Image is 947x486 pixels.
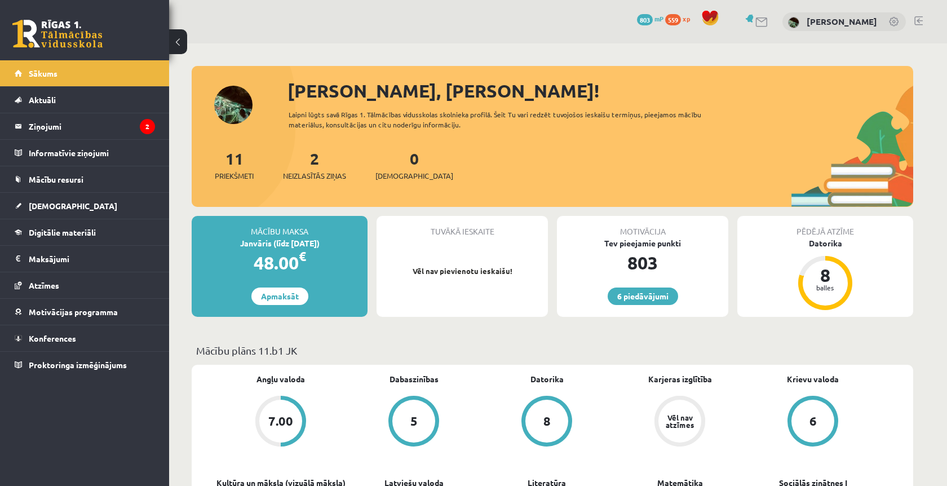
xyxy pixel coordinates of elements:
[608,288,678,305] a: 6 piedāvājumi
[192,216,368,237] div: Mācību maksa
[737,237,913,312] a: Datorika 8 balles
[347,396,480,449] a: 5
[29,95,56,105] span: Aktuāli
[283,170,346,182] span: Neizlasītās ziņas
[268,415,293,427] div: 7.00
[808,266,842,284] div: 8
[808,284,842,291] div: balles
[665,14,681,25] span: 559
[557,249,728,276] div: 803
[807,16,877,27] a: [PERSON_NAME]
[29,360,127,370] span: Proktoringa izmēģinājums
[29,68,57,78] span: Sākums
[15,140,155,166] a: Informatīvie ziņojumi
[15,166,155,192] a: Mācību resursi
[787,373,839,385] a: Krievu valoda
[543,415,551,427] div: 8
[15,193,155,219] a: [DEMOGRAPHIC_DATA]
[557,216,728,237] div: Motivācija
[29,140,155,166] legend: Informatīvie ziņojumi
[289,109,722,130] div: Laipni lūgts savā Rīgas 1. Tālmācības vidusskolas skolnieka profilā. Šeit Tu vari redzēt tuvojošo...
[637,14,663,23] a: 803 mP
[613,396,746,449] a: Vēl nav atzīmes
[737,216,913,237] div: Pēdējā atzīme
[683,14,690,23] span: xp
[15,113,155,139] a: Ziņojumi2
[214,396,347,449] a: 7.00
[29,113,155,139] legend: Ziņojumi
[15,246,155,272] a: Maksājumi
[29,280,59,290] span: Atzīmes
[788,17,799,28] img: Marta Cekula
[809,415,817,427] div: 6
[287,77,913,104] div: [PERSON_NAME], [PERSON_NAME]!
[382,266,542,277] p: Vēl nav pievienotu ieskaišu!
[390,373,439,385] a: Dabaszinības
[746,396,879,449] a: 6
[737,237,913,249] div: Datorika
[665,14,696,23] a: 559 xp
[15,219,155,245] a: Digitālie materiāli
[29,201,117,211] span: [DEMOGRAPHIC_DATA]
[530,373,564,385] a: Datorika
[664,414,696,428] div: Vēl nav atzīmes
[557,237,728,249] div: Tev pieejamie punkti
[283,148,346,182] a: 2Neizlasītās ziņas
[15,272,155,298] a: Atzīmes
[299,248,306,264] span: €
[480,396,613,449] a: 8
[15,299,155,325] a: Motivācijas programma
[140,119,155,134] i: 2
[410,415,418,427] div: 5
[192,249,368,276] div: 48.00
[12,20,103,48] a: Rīgas 1. Tālmācības vidusskola
[192,237,368,249] div: Janvāris (līdz [DATE])
[15,60,155,86] a: Sākums
[15,352,155,378] a: Proktoringa izmēģinājums
[15,325,155,351] a: Konferences
[29,174,83,184] span: Mācību resursi
[215,170,254,182] span: Priekšmeti
[196,343,909,358] p: Mācību plāns 11.b1 JK
[637,14,653,25] span: 803
[251,288,308,305] a: Apmaksāt
[29,333,76,343] span: Konferences
[654,14,663,23] span: mP
[29,246,155,272] legend: Maksājumi
[29,227,96,237] span: Digitālie materiāli
[648,373,712,385] a: Karjeras izglītība
[375,170,453,182] span: [DEMOGRAPHIC_DATA]
[375,148,453,182] a: 0[DEMOGRAPHIC_DATA]
[15,87,155,113] a: Aktuāli
[29,307,118,317] span: Motivācijas programma
[256,373,305,385] a: Angļu valoda
[377,216,548,237] div: Tuvākā ieskaite
[215,148,254,182] a: 11Priekšmeti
